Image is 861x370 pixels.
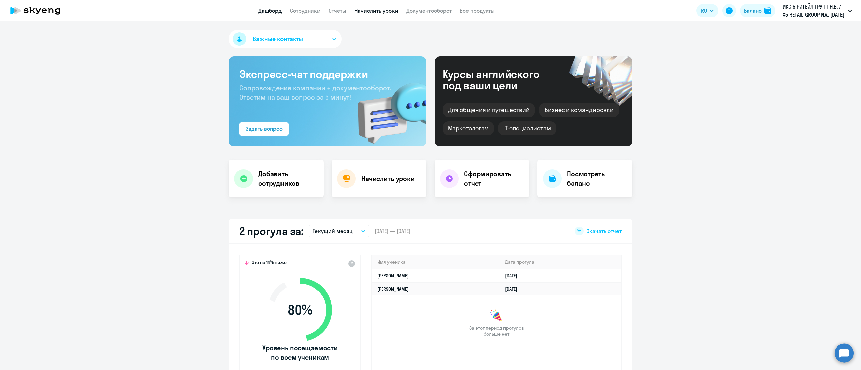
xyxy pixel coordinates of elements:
[764,7,771,14] img: balance
[468,325,525,337] span: За этот период прогулов больше нет
[375,227,410,235] span: [DATE] — [DATE]
[505,286,523,292] a: [DATE]
[464,169,524,188] h4: Сформировать отчет
[372,255,499,269] th: Имя ученика
[460,7,495,14] a: Все продукты
[701,7,707,15] span: RU
[744,7,762,15] div: Баланс
[567,169,627,188] h4: Посмотреть баланс
[261,343,339,362] span: Уровень посещаемости по всем ученикам
[443,68,558,91] div: Курсы английского под ваши цели
[252,259,288,267] span: Это на 14% ниже,
[229,30,342,48] button: Важные контакты
[246,125,283,133] div: Задать вопрос
[696,4,718,17] button: RU
[499,255,621,269] th: Дата прогула
[239,122,289,136] button: Задать вопрос
[586,227,622,235] span: Скачать отчет
[313,227,353,235] p: Текущий месяц
[309,225,369,237] button: Текущий месяц
[329,7,346,14] a: Отчеты
[443,103,535,117] div: Для общения и путешествий
[783,3,845,19] p: ИКС 5 РИТЕЙЛ ГРУПП Н.В. / X5 RETAIL GROUP N.V., [DATE] ПОСТОПЛАТА 178363
[290,7,321,14] a: Сотрудники
[498,121,556,135] div: IT-специалистам
[377,273,409,279] a: [PERSON_NAME]
[740,4,775,17] button: Балансbalance
[539,103,619,117] div: Бизнес и командировки
[443,121,494,135] div: Маркетологам
[406,7,452,14] a: Документооборот
[258,169,318,188] h4: Добавить сотрудников
[354,7,398,14] a: Начислить уроки
[239,67,416,81] h3: Экспресс-чат поддержки
[361,174,415,183] h4: Начислить уроки
[239,224,303,238] h2: 2 прогула за:
[779,3,855,19] button: ИКС 5 РИТЕЙЛ ГРУПП Н.В. / X5 RETAIL GROUP N.V., [DATE] ПОСТОПЛАТА 178363
[239,84,391,101] span: Сопровождение компании + документооборот. Ответим на ваш вопрос за 5 минут!
[253,35,303,43] span: Важные контакты
[261,302,339,318] span: 80 %
[348,71,426,146] img: bg-img
[377,286,409,292] a: [PERSON_NAME]
[505,273,523,279] a: [DATE]
[258,7,282,14] a: Дашборд
[490,309,503,322] img: congrats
